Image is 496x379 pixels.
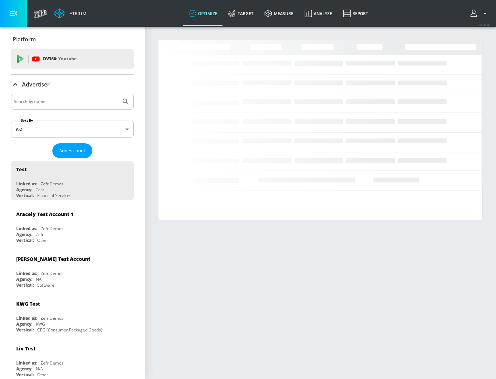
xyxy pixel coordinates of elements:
[16,282,34,288] div: Vertical:
[16,372,34,378] div: Vertical:
[299,1,338,26] a: Analyze
[13,35,36,43] p: Platform
[16,366,32,372] div: Agency:
[58,55,76,62] p: Youtube
[183,1,223,26] a: optimize
[16,187,32,193] div: Agency:
[41,226,63,232] div: Zefr Demos
[11,161,134,200] div: TestLinked as:Zefr DemosAgency:TestVertical:Financial Services
[16,327,34,333] div: Vertical:
[37,327,102,333] div: CPG (Consumer Packaged Goods)
[16,321,32,327] div: Agency:
[16,226,37,232] div: Linked as:
[11,75,134,94] div: Advertiser
[11,295,134,335] div: KWG TestLinked as:Zefr DemosAgency:KWGVertical:CPG (Consumer Packaged Goods)
[16,166,27,173] div: Test
[11,250,134,290] div: [PERSON_NAME] Test AccountLinked as:Zefr DemosAgency:NAVertical:Software
[37,237,48,243] div: Other
[11,206,134,245] div: Aracely Test Account 1Linked as:Zefr DemosAgency:ZefrVertical:Other
[16,345,35,352] div: Liv Test
[16,256,90,262] div: [PERSON_NAME] Test Account
[43,55,76,63] p: DV360:
[14,97,118,106] input: Search by name
[52,143,92,158] button: Add Account
[67,10,86,17] div: Atrium
[223,1,259,26] a: Target
[259,1,299,26] a: measure
[37,372,48,378] div: Other
[22,81,50,88] p: Advertiser
[16,232,32,237] div: Agency:
[37,282,54,288] div: Software
[16,360,37,366] div: Linked as:
[16,270,37,276] div: Linked as:
[16,181,37,187] div: Linked as:
[11,49,134,69] div: DV360: Youtube
[11,30,134,49] div: Platform
[41,181,63,187] div: Zefr Demos
[16,315,37,321] div: Linked as:
[36,366,43,372] div: N/A
[479,23,489,27] span: v 4.24.0
[16,276,32,282] div: Agency:
[11,121,134,138] div: A-Z
[41,270,63,276] div: Zefr Demos
[338,1,374,26] a: Report
[16,237,34,243] div: Vertical:
[20,118,34,123] label: Sort By
[54,8,86,19] a: Atrium
[16,300,40,307] div: KWG Test
[37,193,71,198] div: Financial Services
[36,276,42,282] div: NA
[36,187,44,193] div: Test
[36,321,45,327] div: KWG
[16,211,73,217] div: Aracely Test Account 1
[41,315,63,321] div: Zefr Demos
[16,193,34,198] div: Vertical:
[59,147,85,155] span: Add Account
[41,360,63,366] div: Zefr Demos
[36,232,44,237] div: Zefr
